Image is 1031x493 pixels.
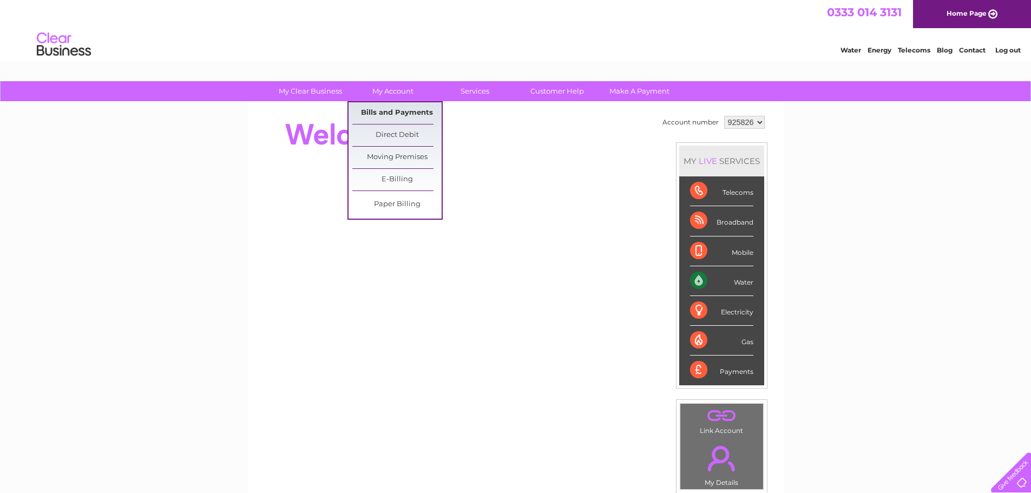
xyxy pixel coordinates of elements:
[840,46,861,54] a: Water
[690,266,753,296] div: Water
[690,236,753,266] div: Mobile
[352,147,442,168] a: Moving Premises
[690,326,753,356] div: Gas
[690,206,753,236] div: Broadband
[868,46,891,54] a: Energy
[697,156,719,166] div: LIVE
[680,437,764,490] td: My Details
[690,296,753,326] div: Electricity
[690,356,753,385] div: Payments
[352,194,442,215] a: Paper Billing
[36,28,91,61] img: logo.png
[352,102,442,124] a: Bills and Payments
[827,5,902,19] a: 0333 014 3131
[959,46,986,54] a: Contact
[660,113,721,132] td: Account number
[430,81,520,101] a: Services
[683,439,760,477] a: .
[266,81,355,101] a: My Clear Business
[352,169,442,190] a: E-Billing
[995,46,1021,54] a: Log out
[690,176,753,206] div: Telecoms
[595,81,684,101] a: Make A Payment
[513,81,602,101] a: Customer Help
[683,406,760,425] a: .
[937,46,953,54] a: Blog
[352,124,442,146] a: Direct Debit
[680,403,764,437] td: Link Account
[898,46,930,54] a: Telecoms
[679,146,764,176] div: MY SERVICES
[348,81,437,101] a: My Account
[260,6,772,52] div: Clear Business is a trading name of Verastar Limited (registered in [GEOGRAPHIC_DATA] No. 3667643...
